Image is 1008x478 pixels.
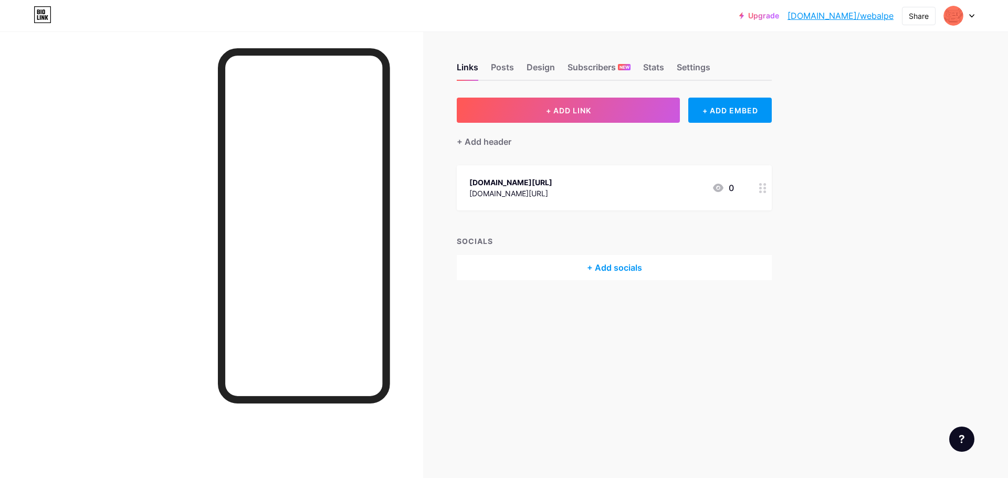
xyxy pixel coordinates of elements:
[457,255,772,280] div: + Add socials
[943,6,963,26] img: webalpe
[787,9,894,22] a: [DOMAIN_NAME]/webalpe
[469,188,552,199] div: [DOMAIN_NAME][URL]
[643,61,664,80] div: Stats
[619,64,629,70] span: NEW
[546,106,591,115] span: + ADD LINK
[688,98,772,123] div: + ADD EMBED
[909,10,929,22] div: Share
[457,135,511,148] div: + Add header
[491,61,514,80] div: Posts
[739,12,779,20] a: Upgrade
[677,61,710,80] div: Settings
[527,61,555,80] div: Design
[712,182,734,194] div: 0
[457,61,478,80] div: Links
[469,177,552,188] div: [DOMAIN_NAME][URL]
[568,61,631,80] div: Subscribers
[457,236,772,247] div: SOCIALS
[457,98,680,123] button: + ADD LINK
